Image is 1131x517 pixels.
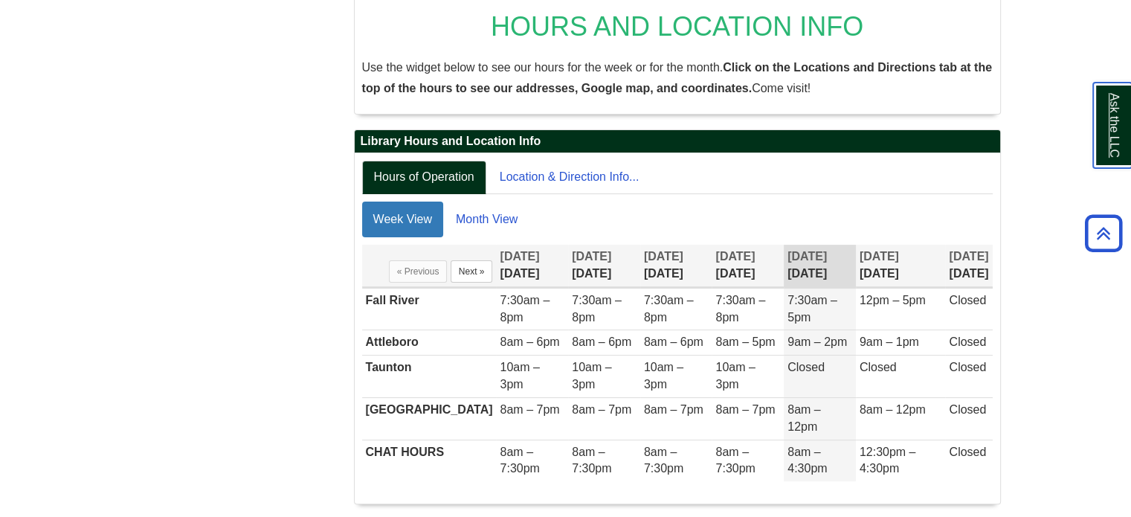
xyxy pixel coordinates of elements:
[949,446,986,458] span: Closed
[644,446,683,475] span: 8am – 7:30pm
[355,130,1000,153] h2: Library Hours and Location Info
[787,446,827,475] span: 8am – 4:30pm
[500,403,559,416] span: 8am – 7pm
[787,294,837,324] span: 7:30am – 5pm
[500,250,539,263] span: [DATE]
[715,403,775,416] span: 8am – 7pm
[572,403,631,416] span: 8am – 7pm
[949,403,986,416] span: Closed
[856,245,946,287] th: [DATE]
[500,335,559,348] span: 8am – 6pm
[860,446,916,475] span: 12:30pm – 4:30pm
[572,446,611,475] span: 8am – 7:30pm
[715,335,775,348] span: 8am – 5pm
[949,335,986,348] span: Closed
[496,245,568,287] th: [DATE]
[860,250,899,263] span: [DATE]
[568,245,640,287] th: [DATE]
[787,335,847,348] span: 9am – 2pm
[572,335,631,348] span: 8am – 6pm
[640,245,712,287] th: [DATE]
[572,361,611,391] span: 10am – 3pm
[644,403,703,416] span: 8am – 7pm
[949,294,986,306] span: Closed
[500,361,539,391] span: 10am – 3pm
[362,202,443,237] a: Week View
[362,356,497,398] td: Taunton
[715,446,755,475] span: 8am – 7:30pm
[787,361,825,373] span: Closed
[949,250,988,263] span: [DATE]
[644,294,694,324] span: 7:30am – 8pm
[500,294,550,324] span: 7:30am – 8pm
[860,361,897,373] span: Closed
[712,245,784,287] th: [DATE]
[715,294,765,324] span: 7:30am – 8pm
[572,250,611,263] span: [DATE]
[1080,223,1127,243] a: Back to Top
[715,361,755,391] span: 10am – 3pm
[500,446,539,475] span: 8am – 7:30pm
[451,260,493,283] button: Next »
[644,335,703,348] span: 8am – 6pm
[362,161,486,194] a: Hours of Operation
[362,61,992,94] strong: Click on the Locations and Directions tab at the top of the hours to see our addresses, Google ma...
[362,440,497,481] td: CHAT HOURS
[572,294,622,324] span: 7:30am – 8pm
[860,294,926,306] span: 12pm – 5pm
[389,260,448,283] button: « Previous
[784,245,856,287] th: [DATE]
[787,403,820,433] span: 8am – 12pm
[860,403,926,416] span: 8am – 12pm
[787,250,827,263] span: [DATE]
[362,61,992,94] span: Use the widget below to see our hours for the week or for the month. Come visit!
[644,250,683,263] span: [DATE]
[362,397,497,440] td: [GEOGRAPHIC_DATA]
[949,361,986,373] span: Closed
[644,361,683,391] span: 10am – 3pm
[945,245,992,287] th: [DATE]
[491,11,863,42] span: HOURS AND LOCATION INFO
[362,330,497,356] td: Attleboro
[445,202,529,237] a: Month View
[715,250,755,263] span: [DATE]
[860,335,919,348] span: 9am – 1pm
[362,288,497,330] td: Fall River
[488,161,651,194] a: Location & Direction Info...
